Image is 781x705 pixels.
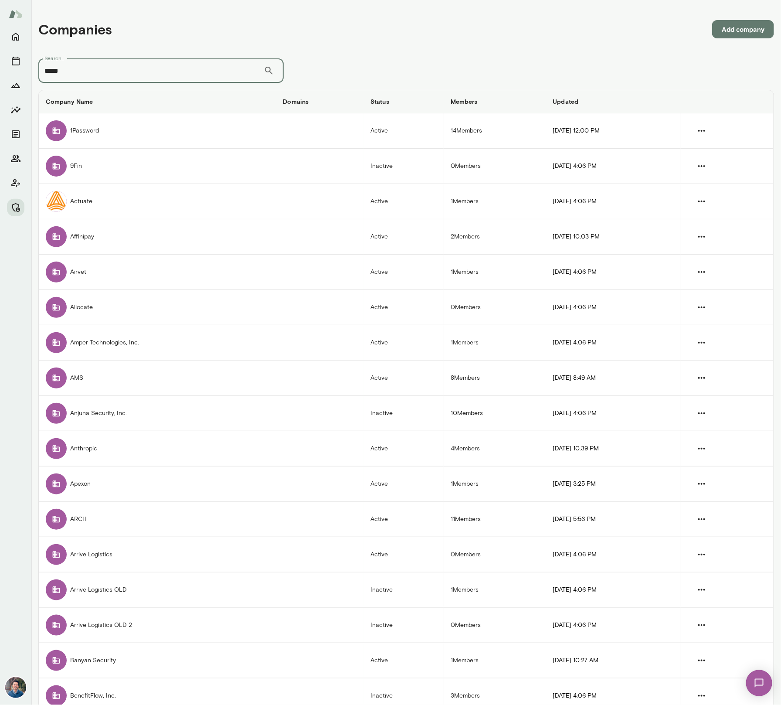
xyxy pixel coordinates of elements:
td: 8 Members [444,361,546,396]
td: Inactive [363,608,444,643]
td: 1 Members [444,643,546,678]
button: Manage [7,199,24,216]
td: [DATE] 10:03 PM [546,219,681,255]
td: 2 Members [444,219,546,255]
td: [DATE] 3:25 PM [546,467,681,502]
td: [DATE] 5:56 PM [546,502,681,537]
h4: Companies [38,21,112,37]
td: AMS [39,361,276,396]
td: [DATE] 4:06 PM [546,255,681,290]
td: Apexon [39,467,276,502]
td: Actuate [39,184,276,219]
td: Anjuna Security, Inc. [39,396,276,431]
button: Sessions [7,52,24,70]
td: [DATE] 8:49 AM [546,361,681,396]
td: 0 Members [444,290,546,325]
td: 1 Members [444,255,546,290]
td: [DATE] 4:06 PM [546,396,681,431]
td: Active [363,255,444,290]
td: [DATE] 10:27 AM [546,643,681,678]
td: [DATE] 4:06 PM [546,184,681,219]
td: Arrive Logistics OLD [39,572,276,608]
button: Members [7,150,24,167]
td: 0 Members [444,149,546,184]
td: Arrive Logistics OLD 2 [39,608,276,643]
button: Home [7,28,24,45]
td: Active [363,643,444,678]
td: Banyan Security [39,643,276,678]
td: Inactive [363,149,444,184]
td: Allocate [39,290,276,325]
td: Active [363,502,444,537]
td: Active [363,325,444,361]
td: 4 Members [444,431,546,467]
img: Mento [9,6,23,22]
td: Active [363,219,444,255]
td: Active [363,431,444,467]
td: 0 Members [444,608,546,643]
td: Arrive Logistics [39,537,276,572]
button: Client app [7,174,24,192]
td: 0 Members [444,537,546,572]
td: [DATE] 4:06 PM [546,572,681,608]
img: Alex Yu [5,677,26,698]
td: Active [363,290,444,325]
td: Affinipay [39,219,276,255]
td: Active [363,537,444,572]
td: 10 Members [444,396,546,431]
h6: Status [370,97,437,106]
td: [DATE] 4:06 PM [546,537,681,572]
button: Documents [7,126,24,143]
h6: Updated [553,97,674,106]
td: [DATE] 4:06 PM [546,290,681,325]
td: 1Password [39,113,276,149]
td: 1 Members [444,572,546,608]
td: Airvet [39,255,276,290]
td: Inactive [363,572,444,608]
h6: Members [451,97,539,106]
td: [DATE] 4:06 PM [546,149,681,184]
td: 11 Members [444,502,546,537]
td: ARCH [39,502,276,537]
td: [DATE] 10:39 PM [546,431,681,467]
td: [DATE] 4:06 PM [546,608,681,643]
td: 9Fin [39,149,276,184]
button: Insights [7,101,24,119]
td: Anthropic [39,431,276,467]
td: 1 Members [444,184,546,219]
td: Active [363,467,444,502]
td: Inactive [363,396,444,431]
h6: Domains [283,97,357,106]
label: Search... [44,54,65,62]
td: [DATE] 12:00 PM [546,113,681,149]
td: [DATE] 4:06 PM [546,325,681,361]
td: 14 Members [444,113,546,149]
h6: Company Name [46,97,269,106]
td: Active [363,184,444,219]
button: Growth Plan [7,77,24,94]
td: Active [363,113,444,149]
td: Amper Technologies, Inc. [39,325,276,361]
td: Active [363,361,444,396]
td: 1 Members [444,325,546,361]
td: 1 Members [444,467,546,502]
button: Add company [712,20,774,38]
